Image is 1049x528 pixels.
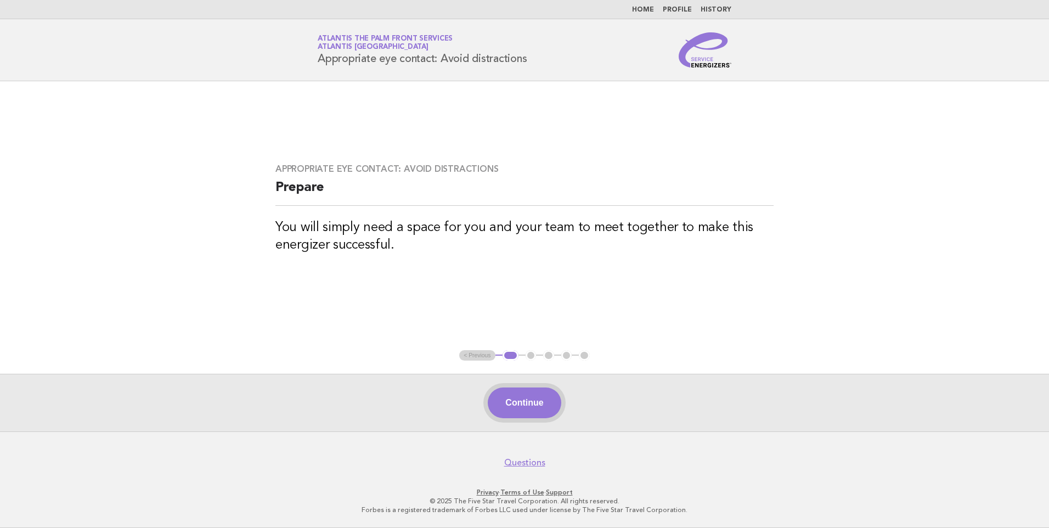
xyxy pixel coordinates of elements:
a: Profile [663,7,692,13]
a: Questions [504,457,545,468]
button: 1 [503,350,518,361]
h1: Appropriate eye contact: Avoid distractions [318,36,527,64]
a: Atlantis The Palm Front ServicesAtlantis [GEOGRAPHIC_DATA] [318,35,453,50]
a: History [701,7,731,13]
img: Service Energizers [679,32,731,68]
a: Support [546,488,573,496]
button: Continue [488,387,561,418]
h3: Appropriate eye contact: Avoid distractions [275,164,774,175]
a: Home [632,7,654,13]
span: Atlantis [GEOGRAPHIC_DATA] [318,44,428,51]
h2: Prepare [275,179,774,206]
h3: You will simply need a space for you and your team to meet together to make this energizer succes... [275,219,774,254]
a: Terms of Use [500,488,544,496]
p: © 2025 The Five Star Travel Corporation. All rights reserved. [189,497,860,505]
a: Privacy [477,488,499,496]
p: Forbes is a registered trademark of Forbes LLC used under license by The Five Star Travel Corpora... [189,505,860,514]
p: · · [189,488,860,497]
